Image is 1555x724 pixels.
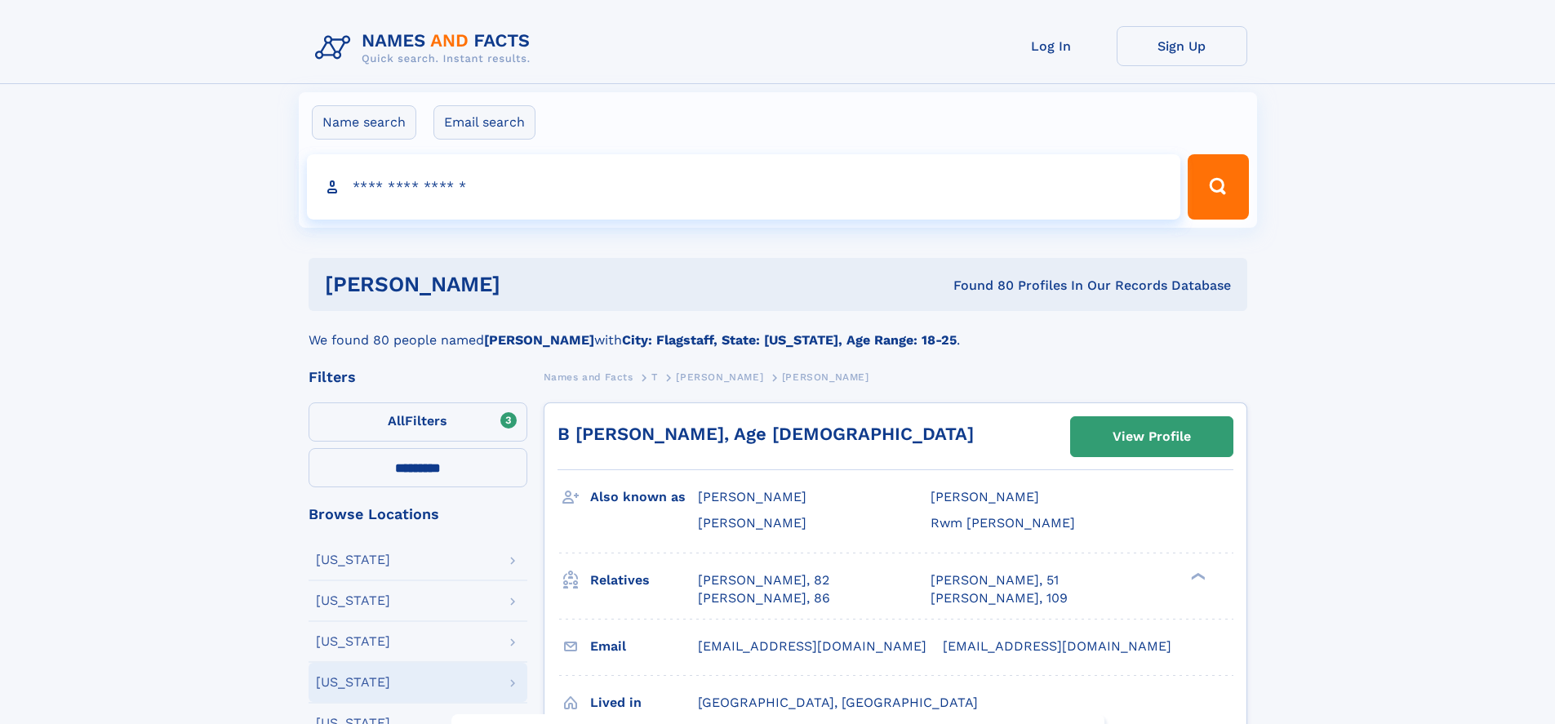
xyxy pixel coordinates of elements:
[676,366,763,387] a: [PERSON_NAME]
[590,483,698,511] h3: Also known as
[388,413,405,429] span: All
[544,366,633,387] a: Names and Facts
[316,676,390,689] div: [US_STATE]
[309,26,544,70] img: Logo Names and Facts
[698,589,830,607] a: [PERSON_NAME], 86
[651,371,658,383] span: T
[726,277,1231,295] div: Found 80 Profiles In Our Records Database
[931,571,1059,589] a: [PERSON_NAME], 51
[782,371,869,383] span: [PERSON_NAME]
[316,553,390,566] div: [US_STATE]
[1187,571,1206,581] div: ❯
[698,695,978,710] span: [GEOGRAPHIC_DATA], [GEOGRAPHIC_DATA]
[1117,26,1247,66] a: Sign Up
[698,638,926,654] span: [EMAIL_ADDRESS][DOMAIN_NAME]
[433,105,535,140] label: Email search
[309,507,527,522] div: Browse Locations
[309,402,527,442] label: Filters
[590,566,698,594] h3: Relatives
[558,424,974,444] a: B [PERSON_NAME], Age [DEMOGRAPHIC_DATA]
[651,366,658,387] a: T
[1188,154,1248,220] button: Search Button
[1113,418,1191,455] div: View Profile
[931,515,1075,531] span: Rwm [PERSON_NAME]
[943,638,1171,654] span: [EMAIL_ADDRESS][DOMAIN_NAME]
[590,633,698,660] h3: Email
[622,332,957,348] b: City: Flagstaff, State: [US_STATE], Age Range: 18-25
[590,689,698,717] h3: Lived in
[312,105,416,140] label: Name search
[986,26,1117,66] a: Log In
[316,594,390,607] div: [US_STATE]
[698,515,806,531] span: [PERSON_NAME]
[484,332,594,348] b: [PERSON_NAME]
[698,571,829,589] a: [PERSON_NAME], 82
[931,589,1068,607] a: [PERSON_NAME], 109
[309,370,527,384] div: Filters
[1071,417,1233,456] a: View Profile
[325,274,727,295] h1: [PERSON_NAME]
[307,154,1181,220] input: search input
[309,311,1247,350] div: We found 80 people named with .
[676,371,763,383] span: [PERSON_NAME]
[931,489,1039,504] span: [PERSON_NAME]
[698,489,806,504] span: [PERSON_NAME]
[316,635,390,648] div: [US_STATE]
